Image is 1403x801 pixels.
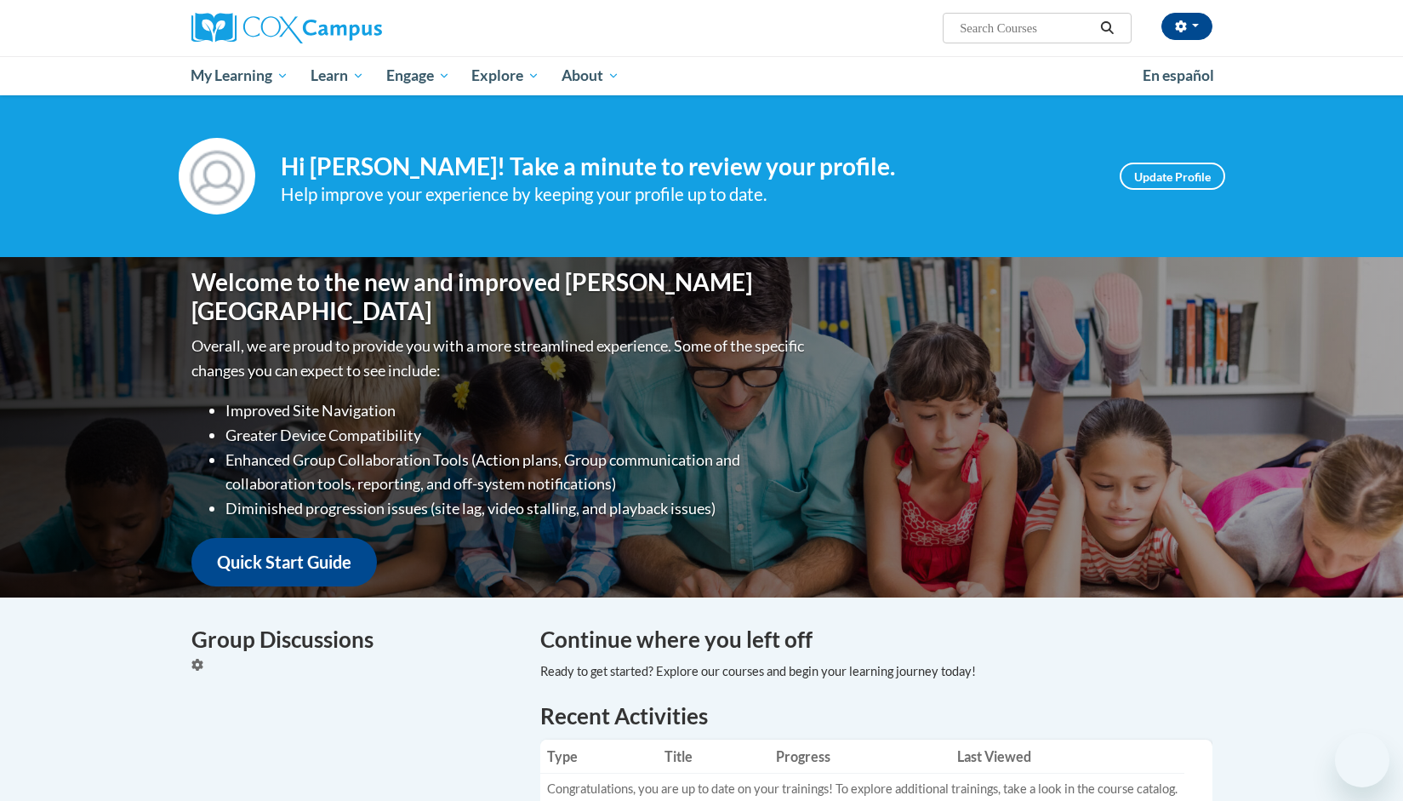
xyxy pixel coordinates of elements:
[950,740,1184,774] th: Last Viewed
[191,268,808,325] h1: Welcome to the new and improved [PERSON_NAME][GEOGRAPHIC_DATA]
[958,18,1094,38] input: Search Courses
[471,66,539,86] span: Explore
[658,740,769,774] th: Title
[281,152,1094,181] h4: Hi [PERSON_NAME]! Take a minute to review your profile.
[191,334,808,383] p: Overall, we are proud to provide you with a more streamlined experience. Some of the specific cha...
[191,623,515,656] h4: Group Discussions
[225,423,808,448] li: Greater Device Compatibility
[769,740,950,774] th: Progress
[1161,13,1212,40] button: Account Settings
[281,180,1094,209] div: Help improve your experience by keeping your profile up to date.
[180,56,300,95] a: My Learning
[225,398,808,423] li: Improved Site Navigation
[460,56,550,95] a: Explore
[225,448,808,497] li: Enhanced Group Collaboration Tools (Action plans, Group communication and collaboration tools, re...
[540,740,659,774] th: Type
[540,623,1212,656] h4: Continue where you left off
[179,138,255,215] img: Profile Image
[191,66,288,86] span: My Learning
[166,56,1238,95] div: Main menu
[386,66,450,86] span: Engage
[191,538,377,586] a: Quick Start Guide
[1094,18,1120,38] button: Search
[550,56,630,95] a: About
[225,496,808,521] li: Diminished progression issues (site lag, video stalling, and playback issues)
[1335,733,1389,787] iframe: Button to launch messaging window
[375,56,461,95] a: Engage
[191,13,515,43] a: Cox Campus
[311,66,364,86] span: Learn
[540,701,1212,731] h1: Recent Activities
[1120,163,1225,190] a: Update Profile
[1132,58,1225,94] a: En español
[299,56,375,95] a: Learn
[191,13,382,43] img: Cox Campus
[1143,66,1214,84] span: En español
[562,66,619,86] span: About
